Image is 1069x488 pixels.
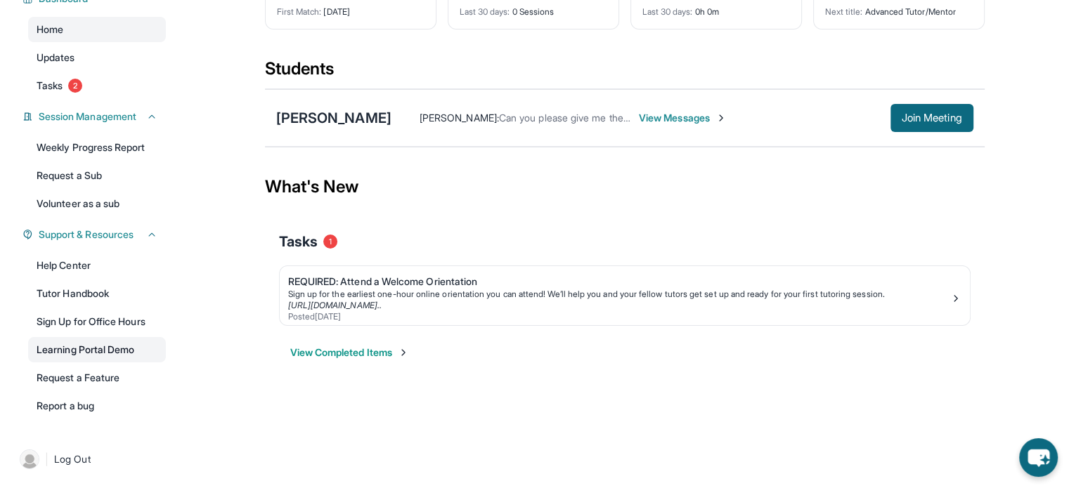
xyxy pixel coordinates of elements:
span: Home [37,22,63,37]
span: Last 30 days : [642,6,693,17]
span: Last 30 days : [460,6,510,17]
a: Request a Sub [28,163,166,188]
span: View Messages [639,111,727,125]
img: Chevron-Right [715,112,727,124]
a: Sign Up for Office Hours [28,309,166,334]
span: Tasks [37,79,63,93]
a: Request a Feature [28,365,166,390]
span: 1 [323,235,337,249]
span: Support & Resources [39,227,134,242]
div: [PERSON_NAME] [276,108,391,128]
span: Can you please give me the best number to call you directly? Thank you [499,112,820,124]
button: View Completed Items [290,345,409,360]
span: | [45,451,48,468]
a: Tutor Handbook [28,281,166,306]
img: user-img [20,449,39,469]
span: [PERSON_NAME] : [420,112,499,124]
a: Volunteer as a sub [28,191,166,216]
span: Updates [37,51,75,65]
div: Students [265,58,985,88]
a: Tasks2 [28,73,166,98]
a: Updates [28,45,166,70]
span: Log Out [54,452,91,466]
a: Report a bug [28,393,166,418]
div: Posted [DATE] [288,311,950,322]
button: Join Meeting [890,104,973,132]
span: Tasks [279,232,318,251]
a: Weekly Progress Report [28,135,166,160]
button: Support & Resources [33,227,157,242]
span: Session Management [39,110,136,124]
span: First Match : [277,6,322,17]
button: Session Management [33,110,157,124]
span: Join Meeting [902,114,962,122]
a: Home [28,17,166,42]
span: Next title : [825,6,863,17]
div: Sign up for the earliest one-hour online orientation you can attend! We’ll help you and your fell... [288,289,950,300]
a: Help Center [28,253,166,278]
div: REQUIRED: Attend a Welcome Orientation [288,275,950,289]
div: What's New [265,156,985,218]
a: Learning Portal Demo [28,337,166,362]
a: [URL][DOMAIN_NAME].. [288,300,382,310]
button: chat-button [1019,438,1058,477]
a: REQUIRED: Attend a Welcome OrientationSign up for the earliest one-hour online orientation you ca... [280,266,970,325]
a: |Log Out [14,444,166,475]
span: 2 [68,79,82,93]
